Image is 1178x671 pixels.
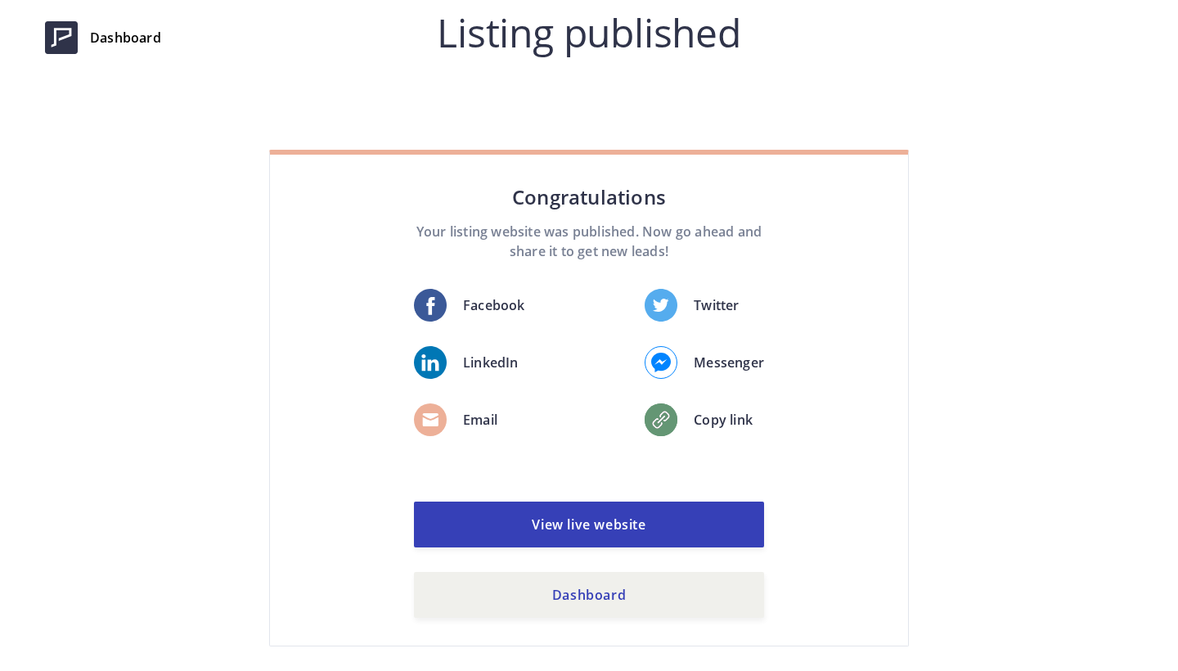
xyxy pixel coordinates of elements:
[463,410,497,430] p: Email
[414,572,764,618] a: Dashboard
[694,353,764,372] p: Messenger
[437,13,741,52] h2: Listing published
[90,28,161,47] span: Dashboard
[414,182,764,212] h4: Congratulations
[463,295,525,315] p: Facebook
[645,289,677,322] img: twitter
[694,410,753,430] p: Copy link
[694,295,739,315] p: Twitter
[463,353,519,372] p: LinkedIn
[414,502,764,547] a: View live website
[414,289,447,322] img: fb
[645,403,677,436] img: fb
[414,346,447,379] img: fb
[645,346,677,379] img: fb
[414,403,447,436] img: fb
[414,222,764,261] p: Your listing website was published. Now go ahead and share it to get new leads!
[33,13,173,62] a: Dashboard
